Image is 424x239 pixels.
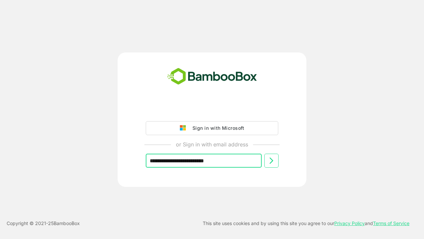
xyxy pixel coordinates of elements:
[373,220,409,226] a: Terms of Service
[176,140,248,148] p: or Sign in with email address
[164,66,261,88] img: bamboobox
[142,103,282,117] iframe: Sign in with Google Button
[146,121,278,135] button: Sign in with Microsoft
[7,219,80,227] p: Copyright © 2021- 25 BambooBox
[189,124,244,132] div: Sign in with Microsoft
[180,125,189,131] img: google
[334,220,365,226] a: Privacy Policy
[203,219,409,227] p: This site uses cookies and by using this site you agree to our and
